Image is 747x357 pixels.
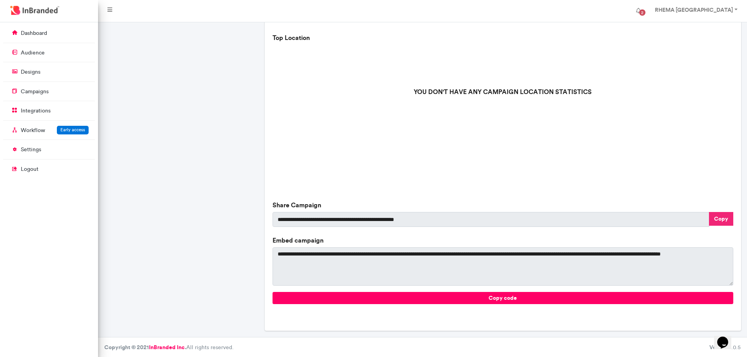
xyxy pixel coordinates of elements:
[21,165,38,173] p: logout
[273,87,733,96] p: YOU DON'T HAVE ANY CAMPAIGN LOCATION STATISTICS
[21,68,40,76] p: designs
[273,34,733,42] h6: Top Location
[273,201,733,209] h6: Share Campaign
[21,88,49,96] p: campaigns
[21,107,51,115] p: integrations
[273,292,733,304] button: Copy code
[21,29,47,37] p: dashboard
[639,9,645,16] span: 2
[709,344,741,352] div: 3.0.5
[714,326,739,349] iframe: chat widget
[149,344,185,351] a: InBranded Inc
[709,212,733,226] button: Copy
[60,127,85,132] span: Early access
[21,49,45,57] p: audience
[21,146,41,154] p: settings
[709,344,728,351] b: Version
[104,344,186,351] strong: Copyright © 2021 .
[273,237,733,244] h6: Embed campaign
[8,4,61,17] img: InBranded Logo
[655,6,733,13] strong: RHEMA [GEOGRAPHIC_DATA]
[21,127,45,134] p: Workflow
